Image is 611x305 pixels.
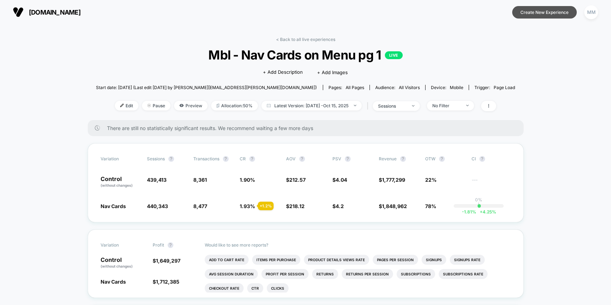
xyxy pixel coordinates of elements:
[205,269,258,279] li: Avg Session Duration
[512,6,577,19] button: Create New Experience
[425,156,464,162] span: OTW
[472,156,511,162] span: CI
[450,255,485,265] li: Signups Rate
[373,255,418,265] li: Pages Per Session
[289,177,306,183] span: 212.57
[304,255,369,265] li: Product Details Views Rate
[299,156,305,162] button: ?
[379,156,397,161] span: Revenue
[11,6,83,18] button: [DOMAIN_NAME]
[479,156,485,162] button: ?
[153,258,180,264] span: $
[267,283,289,293] li: Clicks
[475,197,482,202] p: 0%
[211,101,258,110] span: Allocation: 50%
[240,203,255,209] span: 1.93 %
[379,203,407,209] span: $
[382,203,407,209] span: 1,848,962
[317,69,348,75] span: + Add Images
[412,105,414,107] img: end
[101,264,133,268] span: (without changes)
[263,69,303,76] span: + Add Description
[117,47,494,62] span: Mbl - Nav Cards on Menu pg 1
[439,269,488,279] li: Subscriptions Rate
[332,156,341,161] span: PSV
[425,85,469,90] span: Device:
[332,203,344,209] span: $
[217,104,219,108] img: rebalance
[240,177,255,183] span: 1.90 %
[332,177,347,183] span: $
[101,279,126,285] span: Nav Cards
[153,279,179,285] span: $
[156,258,180,264] span: 1,649,297
[584,5,598,19] div: MM
[378,103,407,109] div: sessions
[375,85,420,90] div: Audience:
[193,156,219,161] span: Transactions
[267,104,271,107] img: calendar
[345,156,351,162] button: ?
[13,7,24,17] img: Visually logo
[223,156,229,162] button: ?
[439,156,445,162] button: ?
[115,101,138,110] span: Edit
[336,177,347,183] span: 4.04
[205,255,249,265] li: Add To Cart Rate
[120,104,124,107] img: edit
[425,177,437,183] span: 22%
[478,202,479,208] p: |
[147,156,165,161] span: Sessions
[240,156,246,161] span: CR
[168,242,173,248] button: ?
[174,101,208,110] span: Preview
[397,269,435,279] li: Subscriptions
[582,5,600,20] button: MM
[193,177,207,183] span: 8,361
[425,203,436,209] span: 78%
[422,255,446,265] li: Signups
[286,177,306,183] span: $
[312,269,338,279] li: Returns
[261,101,362,110] span: Latest Version: [DATE] - Oct 15, 2025
[147,177,167,183] span: 439,413
[96,85,317,90] span: Start date: [DATE] (Last edit [DATE] by [PERSON_NAME][EMAIL_ADDRESS][PERSON_NAME][DOMAIN_NAME])
[466,105,469,106] img: end
[252,255,300,265] li: Items Per Purchase
[249,156,255,162] button: ?
[205,242,511,248] p: Would like to see more reports?
[400,156,406,162] button: ?
[101,183,133,187] span: (without changes)
[205,283,244,293] li: Checkout Rate
[450,85,463,90] span: mobile
[494,85,515,90] span: Page Load
[289,203,305,209] span: 218.12
[472,178,511,188] span: ---
[258,202,274,210] div: + 1.2 %
[147,203,168,209] span: 440,343
[329,85,364,90] div: Pages:
[168,156,174,162] button: ?
[462,209,476,214] span: -1.81 %
[399,85,420,90] span: All Visitors
[261,269,309,279] li: Profit Per Session
[156,279,179,285] span: 1,712,385
[247,283,263,293] li: Ctr
[379,177,405,183] span: $
[276,37,335,42] a: < Back to all live experiences
[382,177,405,183] span: 1,777,299
[365,101,373,111] span: |
[286,203,305,209] span: $
[286,156,296,161] span: AOV
[107,125,509,131] span: There are still no statistically significant results. We recommend waiting a few more days
[101,242,140,248] span: Variation
[101,203,126,209] span: Nav Cards
[346,85,364,90] span: all pages
[474,85,515,90] div: Trigger:
[476,209,496,214] span: 4.25 %
[193,203,207,209] span: 8,477
[147,104,151,107] img: end
[385,51,403,59] p: LIVE
[342,269,393,279] li: Returns Per Session
[336,203,344,209] span: 4.2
